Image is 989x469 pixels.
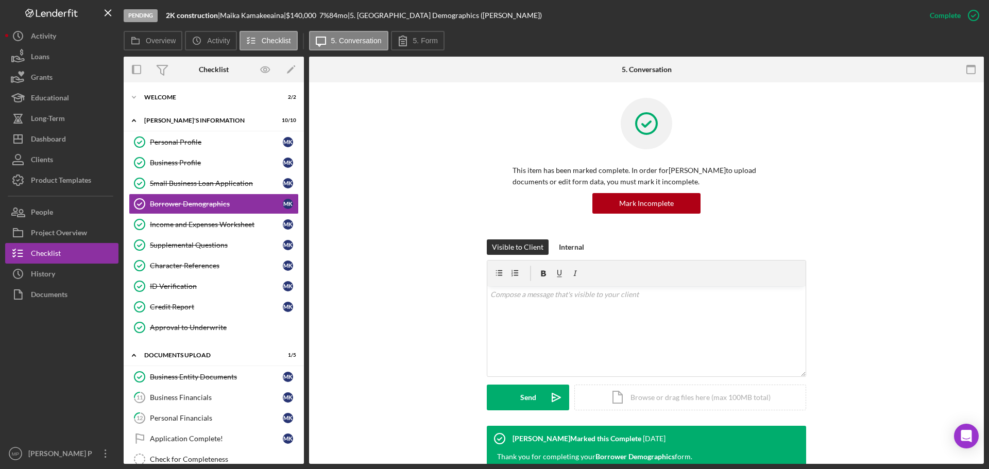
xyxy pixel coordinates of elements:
div: Business Entity Documents [150,373,283,381]
div: M K [283,413,293,423]
text: MP [12,451,19,457]
button: Clients [5,149,118,170]
div: 1 / 5 [278,352,296,358]
button: Activity [5,26,118,46]
div: ID Verification [150,282,283,290]
div: Activity [31,26,56,49]
a: 11Business FinancialsMK [129,387,299,408]
div: People [31,202,53,225]
div: Personal Profile [150,138,283,146]
div: | 5. [GEOGRAPHIC_DATA] Demographics ([PERSON_NAME]) [348,11,542,20]
tspan: 12 [137,414,143,421]
a: Business ProfileMK [129,152,299,173]
button: Loans [5,46,118,67]
div: Open Intercom Messenger [954,424,979,448]
button: Project Overview [5,222,118,243]
a: Small Business Loan ApplicationMK [129,173,299,194]
div: Grants [31,67,53,90]
div: Approval to Underwrite [150,323,298,332]
div: Checklist [199,65,229,74]
a: Business Entity DocumentsMK [129,367,299,387]
div: Clients [31,149,53,172]
button: Complete [919,5,984,26]
a: Approval to Underwrite [129,317,299,338]
div: M K [283,433,293,444]
div: Complete [930,5,961,26]
div: M K [283,219,293,230]
div: Dashboard [31,129,66,152]
div: Income and Expenses Worksheet [150,220,283,229]
span: $140,000 [286,11,316,20]
div: Checklist [31,243,61,266]
button: People [5,202,118,222]
div: Thank you for completing your form. [497,451,692,462]
div: M K [283,158,293,168]
b: 2K construction [166,11,218,20]
button: Activity [185,31,236,50]
a: Personal ProfileMK [129,132,299,152]
div: Loans [31,46,49,70]
a: Borrower DemographicsMK [129,194,299,214]
time: 2025-06-30 22:56 [643,435,666,443]
div: M K [283,281,293,291]
button: History [5,264,118,284]
a: Grants [5,67,118,88]
a: Income and Expenses WorksheetMK [129,214,299,235]
div: Long-Term [31,108,65,131]
button: Long-Term [5,108,118,129]
div: M K [283,372,293,382]
button: Documents [5,284,118,305]
div: 2 / 2 [278,94,296,100]
div: 10 / 10 [278,117,296,124]
div: 7 % [319,11,329,20]
div: Mark Incomplete [619,193,674,214]
div: Project Overview [31,222,87,246]
div: M K [283,302,293,312]
div: Send [520,385,536,410]
div: M K [283,199,293,209]
tspan: 11 [137,394,143,401]
label: Activity [207,37,230,45]
div: Borrower Demographics [150,200,283,208]
div: Character References [150,262,283,270]
a: Supplemental QuestionsMK [129,235,299,255]
button: 5. Form [391,31,445,50]
strong: Borrower Demographics [595,452,675,461]
button: Overview [124,31,182,50]
div: | [166,11,220,20]
div: Check for Completeness [150,455,298,463]
div: M K [283,392,293,403]
label: 5. Form [413,37,438,45]
button: Educational [5,88,118,108]
a: Credit ReportMK [129,297,299,317]
div: DOCUMENTS UPLOAD [144,352,270,358]
div: [PERSON_NAME]'S INFORMATION [144,117,270,124]
button: MP[PERSON_NAME] P [5,443,118,464]
button: Send [487,385,569,410]
button: Checklist [5,243,118,264]
div: [PERSON_NAME] P [26,443,93,466]
div: Product Templates [31,170,91,193]
button: 5. Conversation [309,31,388,50]
label: Checklist [262,37,291,45]
a: ID VerificationMK [129,276,299,297]
a: Application Complete!MK [129,428,299,449]
div: M K [283,137,293,147]
button: Mark Incomplete [592,193,701,214]
div: Small Business Loan Application [150,179,283,187]
div: Educational [31,88,69,111]
div: Internal [559,239,584,255]
div: Credit Report [150,303,283,311]
div: Personal Financials [150,414,283,422]
button: Dashboard [5,129,118,149]
button: Checklist [240,31,298,50]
